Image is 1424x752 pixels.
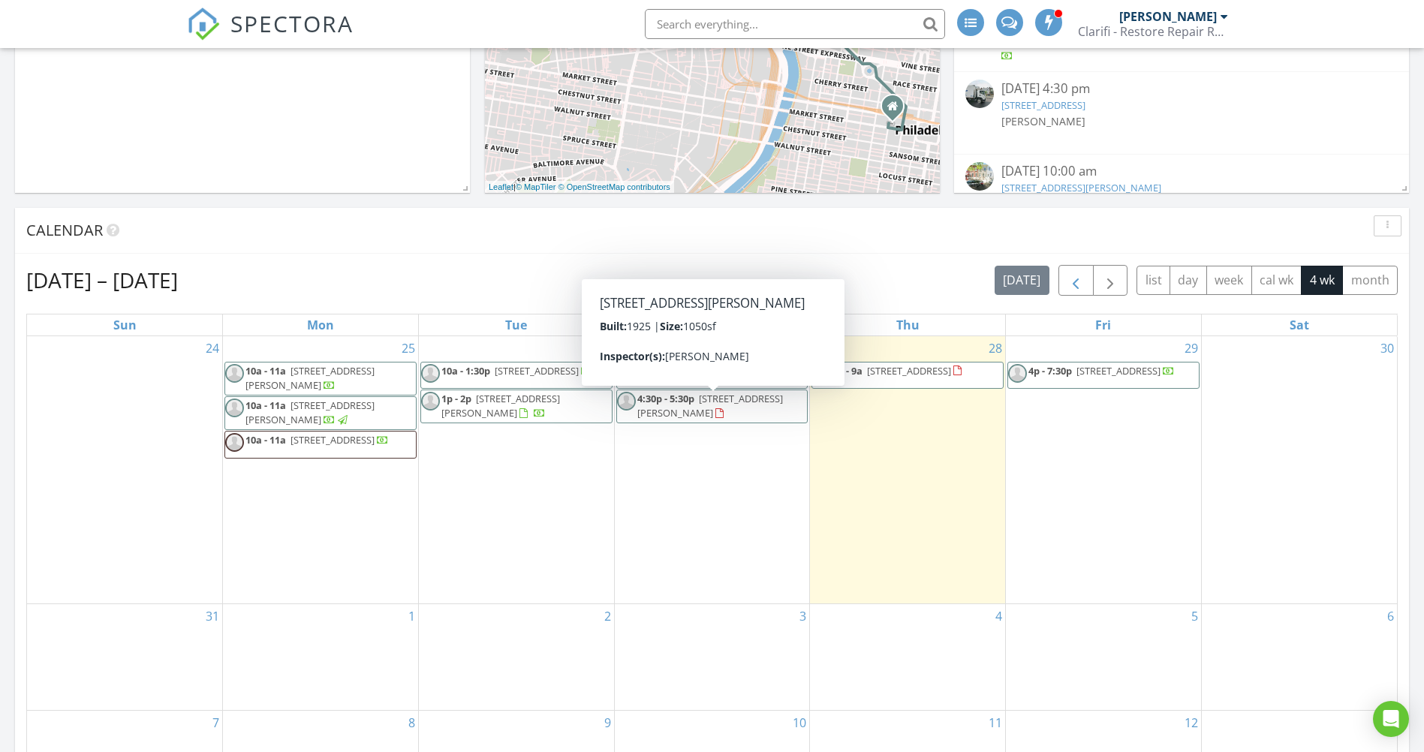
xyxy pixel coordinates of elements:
img: default-user-f0147aede5fd5fa78ca7ade42f37bd4542148d508eef1c3d3ea960f66861d68b.jpg [225,399,244,417]
h2: [DATE] – [DATE] [26,265,178,295]
a: Go to August 25, 2025 [399,336,418,360]
a: Sunday [110,314,140,335]
span: [PERSON_NAME] [1001,114,1085,128]
a: 10a - 1:30p [STREET_ADDRESS] [420,362,613,389]
span: 8a - 9a [832,364,863,378]
td: Go to August 30, 2025 [1201,336,1397,604]
a: 10a - 11a [STREET_ADDRESS][PERSON_NAME] [224,362,417,396]
button: month [1342,266,1398,295]
td: Go to August 24, 2025 [27,336,223,604]
a: Go to September 11, 2025 [986,711,1005,735]
span: 10a - 11a [245,433,286,447]
div: 1635 Market St, Philadelphia PA 19 [893,106,902,115]
span: 4:30p - 5:30p [637,392,694,405]
button: 4 wk [1301,266,1343,295]
a: 4:30p - 5:30p [STREET_ADDRESS][PERSON_NAME] [616,390,808,423]
a: Go to September 7, 2025 [209,711,222,735]
a: Go to August 28, 2025 [986,336,1005,360]
span: [STREET_ADDRESS] [691,364,775,378]
span: 4p - 7:30p [1028,364,1072,378]
a: Tuesday [502,314,530,335]
img: default-user-f0147aede5fd5fa78ca7ade42f37bd4542148d508eef1c3d3ea960f66861d68b.jpg [421,364,440,383]
a: [DATE] 10:00 am [STREET_ADDRESS][PERSON_NAME] [PERSON_NAME] [965,162,1398,229]
img: default-user-f0147aede5fd5fa78ca7ade42f37bd4542148d508eef1c3d3ea960f66861d68b.jpg [1008,364,1027,383]
span: [STREET_ADDRESS][PERSON_NAME] [245,364,375,392]
a: © MapTiler [516,182,556,191]
div: Open Intercom Messenger [1373,701,1409,737]
span: [STREET_ADDRESS] [1076,364,1161,378]
a: Go to August 29, 2025 [1182,336,1201,360]
a: 8a - 9a [STREET_ADDRESS] [832,364,965,378]
a: 10a - 11a [STREET_ADDRESS] [245,433,389,447]
td: Go to September 6, 2025 [1201,604,1397,711]
a: SPECTORA [187,20,354,52]
img: streetview [965,80,994,108]
img: default-user-f0147aede5fd5fa78ca7ade42f37bd4542148d508eef1c3d3ea960f66861d68b.jpg [421,392,440,411]
button: Previous [1058,265,1094,296]
a: 4p - 7:30p [STREET_ADDRESS] [1028,364,1175,378]
a: Go to September 3, 2025 [796,604,809,628]
div: [DATE] 4:30 pm [1001,80,1362,98]
span: [STREET_ADDRESS][PERSON_NAME] [637,392,783,420]
a: Wednesday [696,314,727,335]
a: 10a - 1:30p [STREET_ADDRESS] [441,364,593,378]
td: Go to August 27, 2025 [614,336,810,604]
a: [STREET_ADDRESS][PERSON_NAME] [1001,181,1161,194]
span: [STREET_ADDRESS] [291,433,375,447]
a: Go to September 8, 2025 [405,711,418,735]
a: 8a - 9a [STREET_ADDRESS] [811,362,1004,389]
a: Thursday [893,314,923,335]
div: Clarifi - Restore Repair Renew [1078,24,1228,39]
a: [DATE] 4:30 pm [STREET_ADDRESS] [PERSON_NAME] [965,80,1398,146]
td: Go to September 2, 2025 [418,604,614,711]
td: Go to August 31, 2025 [27,604,223,711]
td: Go to August 29, 2025 [1006,336,1202,604]
a: Go to September 2, 2025 [601,604,614,628]
td: Go to September 1, 2025 [223,604,419,711]
a: 4:30p - 5:30p [STREET_ADDRESS][PERSON_NAME] [637,392,783,420]
a: Friday [1092,314,1114,335]
img: default-user-f0147aede5fd5fa78ca7ade42f37bd4542148d508eef1c3d3ea960f66861d68b.jpg [225,364,244,383]
a: 10a - 11a [STREET_ADDRESS][PERSON_NAME] [245,364,375,392]
a: 10a - 11a [STREET_ADDRESS][PERSON_NAME] [245,399,375,426]
td: Go to September 3, 2025 [614,604,810,711]
a: Go to August 31, 2025 [203,604,222,628]
td: Go to September 4, 2025 [810,604,1006,711]
img: default-user-f0147aede5fd5fa78ca7ade42f37bd4542148d508eef1c3d3ea960f66861d68b.jpg [617,392,636,411]
td: Go to September 5, 2025 [1006,604,1202,711]
a: 11a - 2:30p [STREET_ADDRESS] [616,362,808,389]
div: [DATE] 10:00 am [1001,162,1362,181]
a: [STREET_ADDRESS] [1001,98,1085,112]
img: The Best Home Inspection Software - Spectora [187,8,220,41]
a: 11a - 2:30p [STREET_ADDRESS] [637,364,789,378]
a: Go to September 5, 2025 [1188,604,1201,628]
span: 10a - 11a [245,364,286,378]
span: 11a - 2:30p [637,364,686,378]
span: 10a - 1:30p [441,364,490,378]
img: default-user-f0147aede5fd5fa78ca7ade42f37bd4542148d508eef1c3d3ea960f66861d68b.jpg [812,364,831,383]
a: Go to September 1, 2025 [405,604,418,628]
td: Go to August 26, 2025 [418,336,614,604]
img: streetview [965,162,994,191]
div: [PERSON_NAME] [1119,9,1217,24]
a: Monday [304,314,337,335]
span: SPECTORA [230,8,354,39]
a: Go to September 12, 2025 [1182,711,1201,735]
input: Search everything... [645,9,945,39]
a: 1p - 2p [STREET_ADDRESS][PERSON_NAME] [420,390,613,423]
a: Go to September 6, 2025 [1384,604,1397,628]
img: default-user-f0147aede5fd5fa78ca7ade42f37bd4542148d508eef1c3d3ea960f66861d68b.jpg [617,364,636,383]
button: cal wk [1251,266,1302,295]
a: Go to August 30, 2025 [1377,336,1397,360]
a: Go to August 27, 2025 [790,336,809,360]
a: 10a - 11a [STREET_ADDRESS] [224,431,417,458]
a: 1p - 2p [STREET_ADDRESS][PERSON_NAME] [441,392,560,420]
span: [STREET_ADDRESS] [495,364,579,378]
button: day [1170,266,1207,295]
span: 1p - 2p [441,392,471,405]
a: © OpenStreetMap contributors [558,182,670,191]
a: Go to September 9, 2025 [601,711,614,735]
span: Calendar [26,220,103,240]
a: Go to August 26, 2025 [595,336,614,360]
td: Go to August 25, 2025 [223,336,419,604]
